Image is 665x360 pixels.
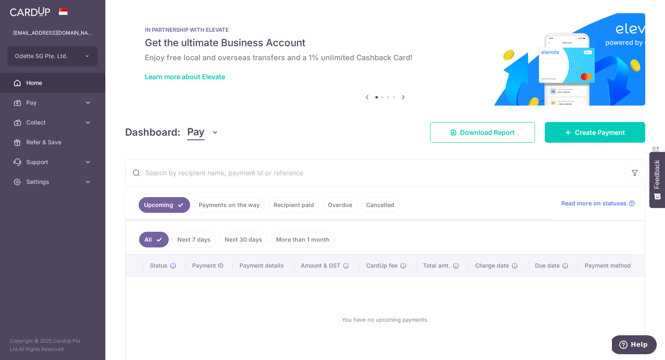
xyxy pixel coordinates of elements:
[193,197,265,213] a: Payments on the way
[26,118,81,127] span: Collect
[187,125,219,140] button: Pay
[26,99,81,107] span: Pay
[139,232,169,247] a: All
[26,178,81,186] span: Settings
[430,122,535,143] a: Download Report
[145,73,225,81] a: Learn more about Elevate
[323,197,358,213] a: Overdue
[361,197,400,213] a: Cancelled
[125,125,181,140] h4: Dashboard:
[136,283,635,356] div: You have no upcoming payments.
[26,79,81,87] span: Home
[460,127,515,137] span: Download Report
[575,127,625,137] span: Create Payment
[187,125,205,140] span: Pay
[612,335,657,356] iframe: Opens a widget where you can find more information
[139,197,190,213] a: Upcoming
[26,138,81,146] span: Refer & Save
[219,232,267,247] a: Next 30 days
[172,232,216,247] a: Next 7 days
[186,255,233,276] th: Payment ID
[145,36,625,49] h5: Get the ultimate Business Account
[15,52,76,60] span: Odette SG Pte. Ltd.
[366,261,398,270] span: CardUp fee
[475,261,509,270] span: Charge date
[126,160,625,186] input: Search by recipient name, payment id or reference
[271,232,335,247] a: More than 1 month
[578,255,644,276] th: Payment method
[13,29,92,37] p: [EMAIL_ADDRESS][DOMAIN_NAME]
[268,197,319,213] a: Recipient paid
[145,26,625,33] p: IN PARTNERSHIP WITH ELEVATE
[125,13,645,106] img: Renovation banner
[423,261,450,270] span: Total amt.
[301,261,340,270] span: Amount & GST
[649,152,665,208] button: Feedback - Show survey
[7,46,98,66] button: Odette SG Pte. Ltd.
[545,122,645,143] a: Create Payment
[653,160,661,189] span: Feedback
[561,199,627,207] span: Read more on statuses
[233,255,294,276] th: Payment details
[561,199,635,207] a: Read more on statuses
[26,158,81,166] span: Support
[10,7,50,16] img: CardUp
[145,53,625,63] h6: Enjoy free local and overseas transfers and a 1% unlimited Cashback Card!
[535,261,560,270] span: Due date
[150,261,167,270] span: Status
